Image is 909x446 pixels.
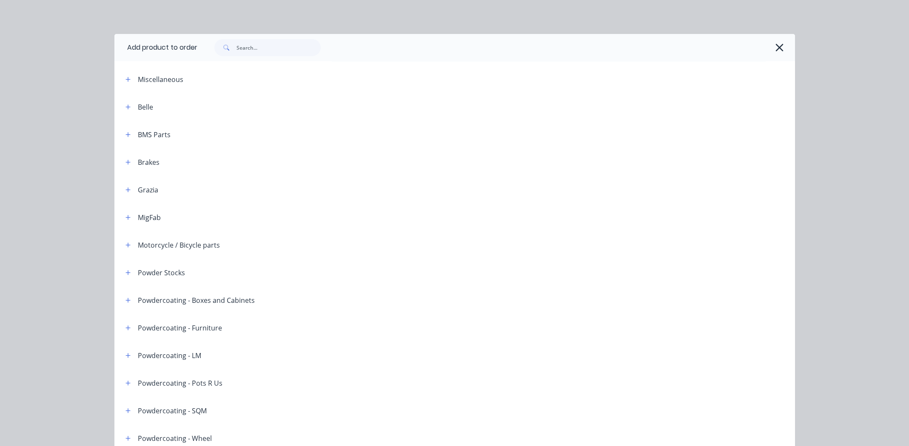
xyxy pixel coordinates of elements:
[138,185,158,195] div: Grazia
[138,157,160,167] div: Brakes
[138,433,212,443] div: Powdercoating - Wheel
[138,212,161,223] div: MigFab
[138,378,222,388] div: Powdercoating - Pots R Us
[237,39,321,56] input: Search...
[138,323,222,333] div: Powdercoating - Furniture
[114,34,197,61] div: Add product to order
[138,130,171,140] div: BMS Parts
[138,240,220,250] div: Motorcycle / Bicycle parts
[138,102,153,112] div: Belle
[138,295,255,305] div: Powdercoating - Boxes and Cabinets
[138,350,201,361] div: Powdercoating - LM
[138,268,185,278] div: Powder Stocks
[138,74,183,85] div: Miscellaneous
[138,406,207,416] div: Powdercoating - SQM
